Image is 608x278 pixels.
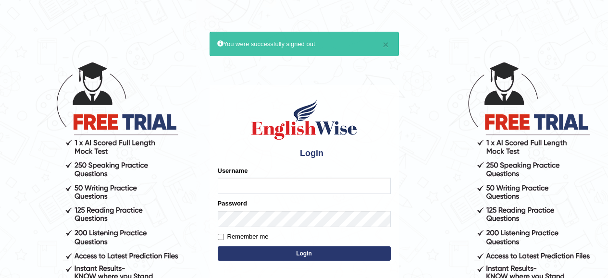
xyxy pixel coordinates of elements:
[383,39,388,49] button: ×
[210,32,399,56] div: You were successfully signed out
[218,166,248,175] label: Username
[218,232,269,242] label: Remember me
[218,199,247,208] label: Password
[218,246,391,261] button: Login
[218,146,391,161] h4: Login
[249,98,359,141] img: Logo of English Wise sign in for intelligent practice with AI
[218,234,224,240] input: Remember me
